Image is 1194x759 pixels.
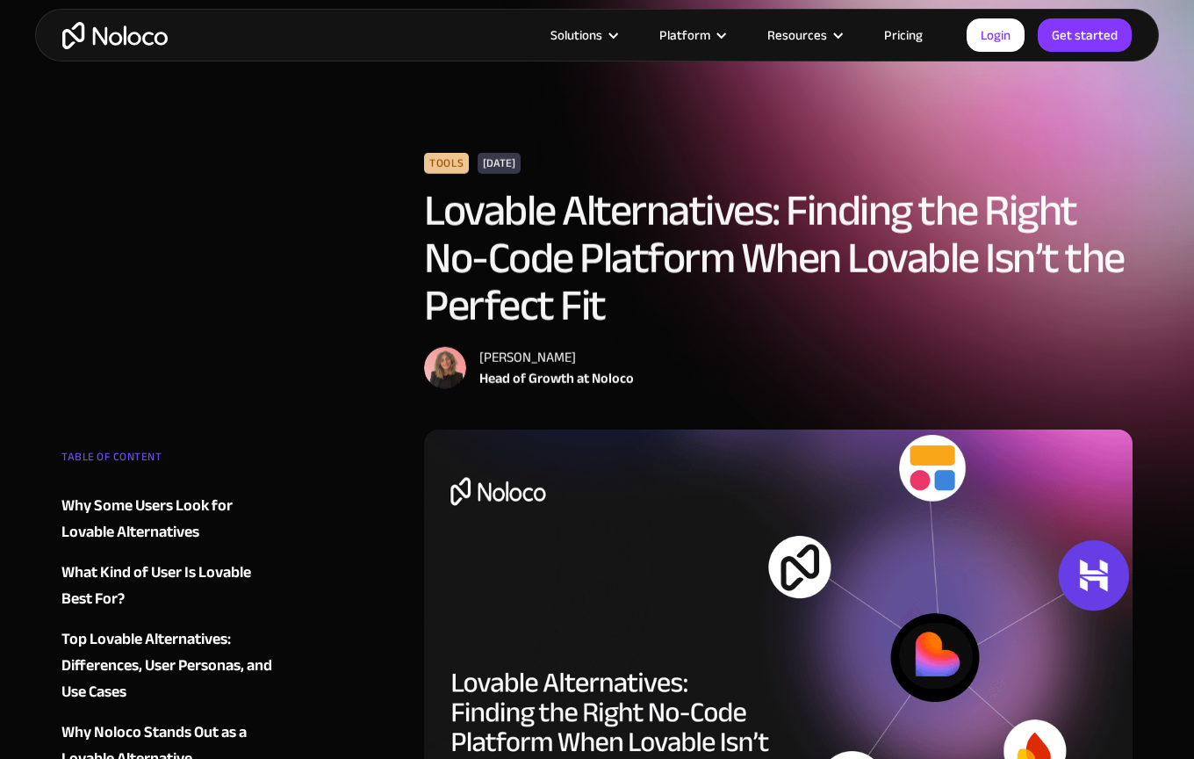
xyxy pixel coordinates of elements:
a: Top Lovable Alternatives: Differences, User Personas, and Use Cases‍ [61,626,274,705]
div: Resources [745,24,862,47]
a: Login [967,18,1025,52]
div: Resources [767,24,827,47]
a: Pricing [862,24,945,47]
div: Solutions [529,24,637,47]
div: Platform [637,24,745,47]
h1: Lovable Alternatives: Finding the Right No-Code Platform When Lovable Isn’t the Perfect Fit [424,187,1133,329]
div: Solutions [550,24,602,47]
div: Tools [424,153,469,174]
div: Head of Growth at Noloco [479,368,634,389]
div: [DATE] [478,153,521,174]
div: Platform [659,24,710,47]
a: Why Some Users Look for Lovable Alternatives [61,493,274,546]
a: What Kind of User Is Lovable Best For? [61,560,274,612]
div: TABLE OF CONTENT [61,444,274,479]
a: Get started [1038,18,1132,52]
div: [PERSON_NAME] [479,347,634,368]
a: home [62,22,168,49]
